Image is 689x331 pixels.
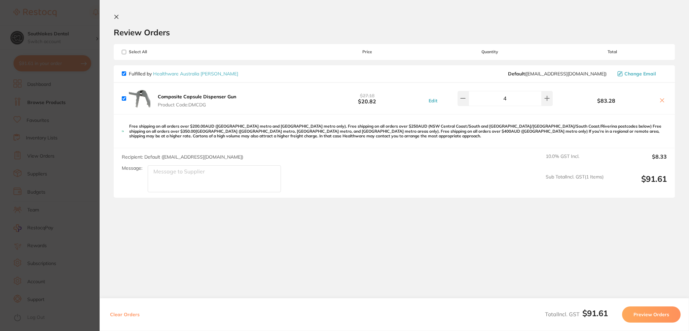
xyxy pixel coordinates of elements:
b: Composite Capsule Dispenser Gun [158,94,236,100]
span: info@healthwareaustralia.com.au [508,71,607,76]
img: Y3hmcTNxdw [129,88,150,109]
span: $27.18 [360,93,374,99]
p: Fulfilled by [129,71,238,76]
span: Price [313,49,422,54]
span: Change Email [624,71,656,76]
h2: Review Orders [114,27,675,37]
p: Free shipping on all orders over $200.00AUD ([GEOGRAPHIC_DATA] metro and [GEOGRAPHIC_DATA] metro ... [129,124,667,138]
span: Product Code: DMCDG [158,102,236,107]
output: $91.61 [609,174,667,193]
button: Edit [427,98,439,104]
span: Quantity [422,49,558,54]
span: Recipient: Default ( [EMAIL_ADDRESS][DOMAIN_NAME] ) [122,154,243,160]
button: Composite Capsule Dispenser Gun Product Code:DMCDG [156,94,238,108]
button: Change Email [615,71,667,77]
button: Preview Orders [622,306,681,323]
a: Healthware Australia [PERSON_NAME] [153,71,238,77]
span: Sub Total Incl. GST ( 1 Items) [546,174,604,193]
b: $20.82 [313,92,422,105]
b: Default [508,71,525,77]
span: 10.0 % GST Incl. [546,154,604,168]
b: $91.61 [582,308,608,318]
button: Clear Orders [108,306,142,323]
output: $8.33 [609,154,667,168]
b: $83.28 [558,98,655,104]
span: Total [558,49,667,54]
span: Total Incl. GST [545,311,608,318]
span: Select All [122,49,189,54]
label: Message: [122,165,142,171]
